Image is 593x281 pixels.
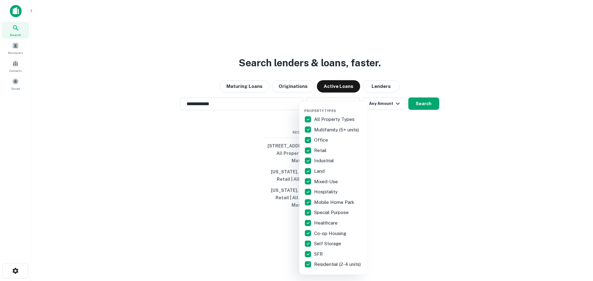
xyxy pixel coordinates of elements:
[562,232,593,261] iframe: Chat Widget
[314,240,343,247] p: Self Storage
[314,157,335,164] p: Industrial
[304,109,336,113] span: Property Types
[314,126,360,134] p: Multifamily (5+ units)
[314,167,326,175] p: Land
[314,188,339,196] p: Hospitality
[314,219,339,227] p: Healthcare
[314,199,355,206] p: Mobile Home Park
[314,230,347,237] p: Co-op Housing
[314,261,362,268] p: Residential (2-4 units)
[314,178,339,185] p: Mixed-Use
[314,209,350,216] p: Special Purpose
[314,136,329,144] p: Office
[314,250,324,258] p: SFR
[314,116,356,123] p: All Property Types
[314,147,328,154] p: Retail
